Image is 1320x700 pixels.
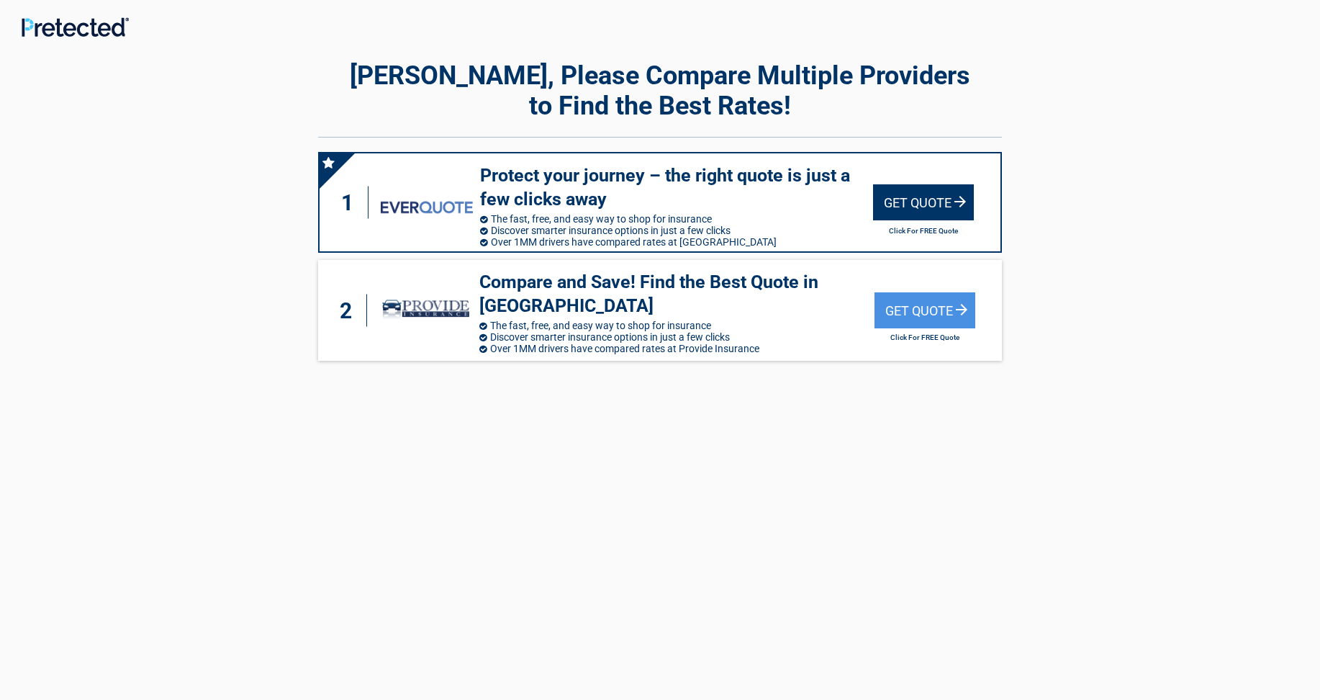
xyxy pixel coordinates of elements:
img: everquote's logo [381,201,473,213]
h2: [PERSON_NAME], Please Compare Multiple Providers to Find the Best Rates! [318,60,1002,121]
li: The fast, free, and easy way to shop for insurance [479,320,874,331]
div: Get Quote [874,292,975,328]
h2: Click For FREE Quote [873,227,974,235]
li: Discover smarter insurance options in just a few clicks [480,225,873,236]
h3: Compare and Save! Find the Best Quote in [GEOGRAPHIC_DATA] [479,271,874,318]
li: Over 1MM drivers have compared rates at [GEOGRAPHIC_DATA] [480,236,873,248]
div: Get Quote [873,184,974,220]
h2: Click For FREE Quote [874,333,975,341]
img: provide-insurance's logo [379,288,472,333]
div: 2 [333,295,367,327]
li: The fast, free, and easy way to shop for insurance [480,213,873,225]
div: 1 [334,187,369,219]
li: Discover smarter insurance options in just a few clicks [479,331,874,343]
h3: Protect your journey – the right quote is just a few clicks away [480,164,873,211]
img: Main Logo [22,17,129,37]
li: Over 1MM drivers have compared rates at Provide Insurance [479,343,874,354]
